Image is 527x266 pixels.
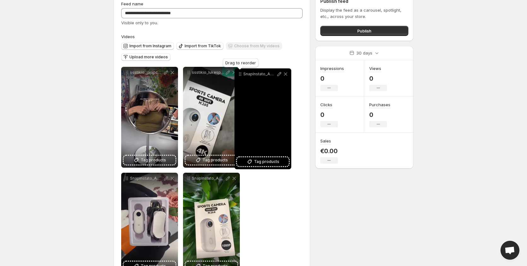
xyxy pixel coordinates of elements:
div: SnapInstato_AQOrW3DXjlFElAvbDeiabpGqOdnae0ML93dHlb1i7zuEi9L35SURCAS0pxQEuE_q1NIgbz-TmxK_BelWKqu-c... [234,68,291,169]
h3: Purchases [369,101,390,108]
button: Tag products [124,156,175,165]
div: ssstikio_jajapcngrc_1757465771888Tag products [121,67,178,168]
p: ssstikio_jajapcngrc_1757465771888 [130,70,163,75]
div: Open chat [500,241,519,260]
div: ssstikio_lukesparkytiktok_1757465790327Tag products [183,67,240,168]
button: Import from TikTok [176,42,223,50]
p: 0 [320,111,338,119]
button: Import from Instagram [121,42,174,50]
span: Tag products [141,157,166,163]
p: Display the feed as a carousel, spotlight, etc., across your store. [320,7,408,20]
p: SnapInstato_AQOrW3DXjlFElAvbDeiabpGqOdnae0ML93dHlb1i7zuEi9L35SURCAS0pxQEuE_q1NIgbz-TmxK_BelWKqu-c... [243,72,276,77]
p: SnapInstato_AQN6ckd6OsVnNDKoC2F7QW-ikbcqHlt7xlEI_03WPwAQcRswpw_abLDwpRufNPkf25ld82cKRmFMhi18RzWAM... [192,176,225,181]
span: Upload more videos [129,55,168,60]
span: Import from TikTok [185,43,221,49]
p: €0.00 [320,147,338,155]
span: Tag products [203,157,228,163]
span: Feed name [121,1,143,6]
span: Publish [357,28,371,34]
p: ssstikio_lukesparkytiktok_1757465790327 [192,70,225,75]
button: Upload more videos [121,53,170,61]
p: 0 [369,75,387,82]
p: 0 [369,111,390,119]
h3: Clicks [320,101,332,108]
span: Tag products [254,159,279,165]
h3: Impressions [320,65,344,72]
p: SnapInstato_AQOoj5IJKczSWejeia_CZtS81MnFUSGxryrZAQtIm944zyBPFuw7Rmb2Aw82dHGWzG8JWLVENWFYbvmQlbiaj... [130,176,163,181]
p: 0 [320,75,344,82]
span: Visible only to you. [121,20,158,25]
span: Videos [121,34,135,39]
button: Tag products [237,157,289,166]
h3: Views [369,65,381,72]
button: Tag products [186,156,237,165]
button: Publish [320,26,408,36]
span: Import from Instagram [129,43,171,49]
h3: Sales [320,138,331,144]
p: 30 days [356,50,372,56]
